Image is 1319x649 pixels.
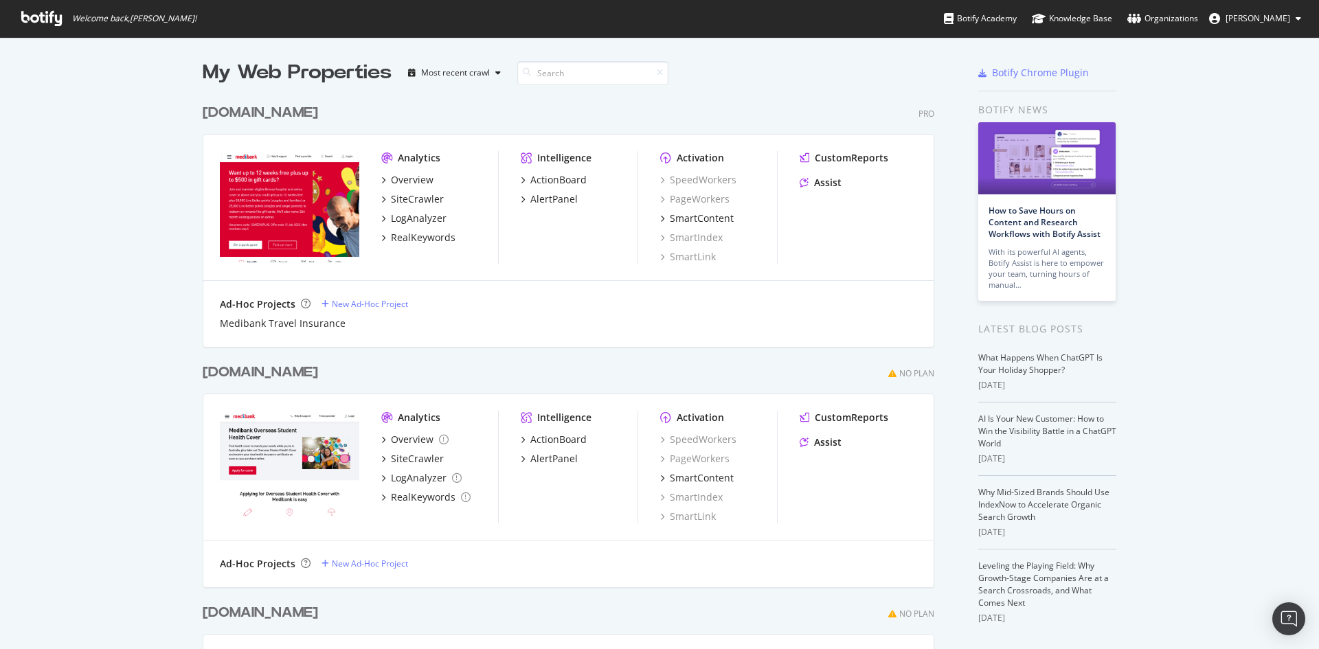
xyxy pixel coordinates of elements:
a: SmartIndex [660,490,723,504]
div: Pro [918,108,934,119]
a: SiteCrawler [381,452,444,466]
a: ActionBoard [521,173,587,187]
button: [PERSON_NAME] [1198,8,1312,30]
a: RealKeywords [381,231,455,244]
a: New Ad-Hoc Project [322,558,408,569]
div: Ad-Hoc Projects [220,297,295,311]
div: Knowledge Base [1032,12,1112,25]
a: Why Mid-Sized Brands Should Use IndexNow to Accelerate Organic Search Growth [978,486,1109,523]
div: Analytics [398,151,440,165]
a: How to Save Hours on Content and Research Workflows with Botify Assist [989,205,1101,240]
span: Armaan Gandhok [1226,12,1290,24]
a: CustomReports [800,411,888,424]
a: Overview [381,433,449,446]
div: SmartContent [670,212,734,225]
a: ActionBoard [521,433,587,446]
img: Medibank.com.au [220,151,359,262]
a: RealKeywords [381,490,471,504]
a: SmartLink [660,510,716,523]
div: [DOMAIN_NAME] [203,103,318,123]
div: AlertPanel [530,192,578,206]
div: My Web Properties [203,59,392,87]
div: [DOMAIN_NAME] [203,363,318,383]
div: Analytics [398,411,440,424]
div: AlertPanel [530,452,578,466]
a: [DOMAIN_NAME] [203,103,324,123]
a: PageWorkers [660,192,730,206]
a: Assist [800,176,842,190]
div: Assist [814,435,842,449]
div: [DATE] [978,379,1116,391]
a: SmartLink [660,250,716,264]
div: Organizations [1127,12,1198,25]
div: SmartContent [670,471,734,485]
div: Botify news [978,102,1116,117]
div: ActionBoard [530,173,587,187]
div: CustomReports [815,411,888,424]
div: With its powerful AI agents, Botify Assist is here to empower your team, turning hours of manual… [989,247,1105,291]
div: Overview [391,173,433,187]
div: Ad-Hoc Projects [220,557,295,571]
a: SmartContent [660,212,734,225]
a: Botify Chrome Plugin [978,66,1089,80]
div: SiteCrawler [391,192,444,206]
a: What Happens When ChatGPT Is Your Holiday Shopper? [978,352,1103,376]
span: Welcome back, [PERSON_NAME] ! [72,13,196,24]
a: New Ad-Hoc Project [322,298,408,310]
div: Activation [677,411,724,424]
a: Overview [381,173,433,187]
a: LogAnalyzer [381,471,462,485]
a: CustomReports [800,151,888,165]
div: Intelligence [537,151,591,165]
div: No Plan [899,608,934,619]
div: Intelligence [537,411,591,424]
div: [DOMAIN_NAME] [203,603,318,623]
div: [DATE] [978,526,1116,538]
img: How to Save Hours on Content and Research Workflows with Botify Assist [978,122,1116,194]
a: LogAnalyzer [381,212,447,225]
div: Overview [391,433,433,446]
div: Most recent crawl [421,69,490,77]
a: SpeedWorkers [660,173,736,187]
input: Search [517,61,668,85]
button: Most recent crawl [403,62,506,84]
div: ActionBoard [530,433,587,446]
a: SiteCrawler [381,192,444,206]
a: Leveling the Playing Field: Why Growth-Stage Companies Are at a Search Crossroads, and What Comes... [978,560,1109,608]
div: Activation [677,151,724,165]
div: RealKeywords [391,490,455,504]
div: CustomReports [815,151,888,165]
div: Assist [814,176,842,190]
div: LogAnalyzer [391,471,447,485]
a: AI Is Your New Customer: How to Win the Visibility Battle in a ChatGPT World [978,413,1116,449]
a: PageWorkers [660,452,730,466]
a: SmartIndex [660,231,723,244]
div: SiteCrawler [391,452,444,466]
a: SmartContent [660,471,734,485]
div: New Ad-Hoc Project [332,558,408,569]
div: Botify Academy [944,12,1017,25]
a: AlertPanel [521,452,578,466]
a: Assist [800,435,842,449]
a: SpeedWorkers [660,433,736,446]
div: [DATE] [978,453,1116,465]
a: [DOMAIN_NAME] [203,603,324,623]
img: Medibankoshc.com.au [220,411,359,522]
div: LogAnalyzer [391,212,447,225]
a: Medibank Travel Insurance [220,317,346,330]
div: Botify Chrome Plugin [992,66,1089,80]
a: AlertPanel [521,192,578,206]
div: [DATE] [978,612,1116,624]
div: New Ad-Hoc Project [332,298,408,310]
div: Open Intercom Messenger [1272,602,1305,635]
div: Latest Blog Posts [978,321,1116,337]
